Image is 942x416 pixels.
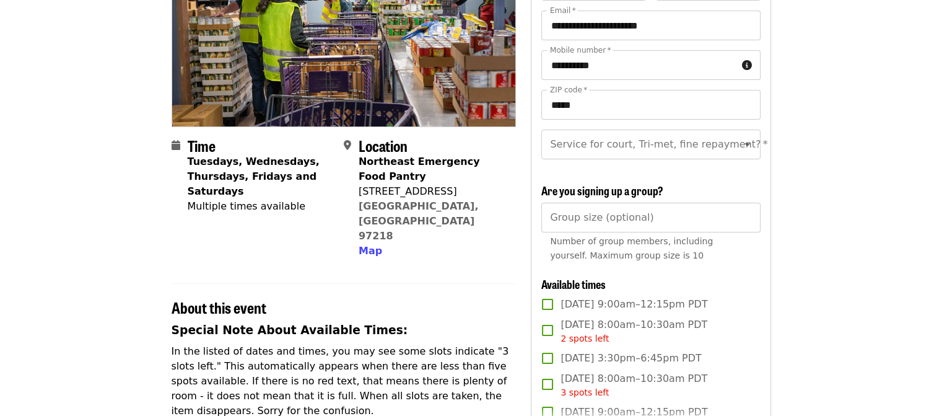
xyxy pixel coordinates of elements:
strong: Tuesdays, Wednesdays, Thursdays, Fridays and Saturdays [188,156,320,197]
label: Mobile number [550,46,611,54]
div: Multiple times available [188,199,334,214]
span: Time [188,135,216,156]
input: Mobile number [541,50,736,80]
span: 2 spots left [560,334,609,343]
span: [DATE] 8:00am–10:30am PDT [560,371,707,399]
label: Email [550,7,576,14]
i: map-marker-alt icon [344,139,351,151]
div: [STREET_ADDRESS] [359,184,506,199]
i: calendar icon [172,139,180,151]
span: Available times [541,276,606,292]
span: About this event [172,296,266,318]
span: [DATE] 3:30pm–6:45pm PDT [560,351,701,366]
strong: Northeast Emergency Food Pantry [359,156,480,182]
input: [object Object] [541,203,760,232]
span: Location [359,135,408,156]
button: Map [359,244,382,259]
strong: Special Note About Available Times: [172,324,408,337]
span: [DATE] 9:00am–12:15pm PDT [560,297,707,312]
span: 3 spots left [560,387,609,397]
input: Email [541,11,760,40]
label: ZIP code [550,86,587,94]
span: [DATE] 8:00am–10:30am PDT [560,317,707,345]
i: circle-info icon [742,60,752,71]
span: Are you signing up a group? [541,182,663,198]
input: ZIP code [541,90,760,120]
a: [GEOGRAPHIC_DATA], [GEOGRAPHIC_DATA] 97218 [359,200,479,242]
span: Map [359,245,382,257]
button: Open [739,136,756,153]
span: Number of group members, including yourself. Maximum group size is 10 [550,236,713,260]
